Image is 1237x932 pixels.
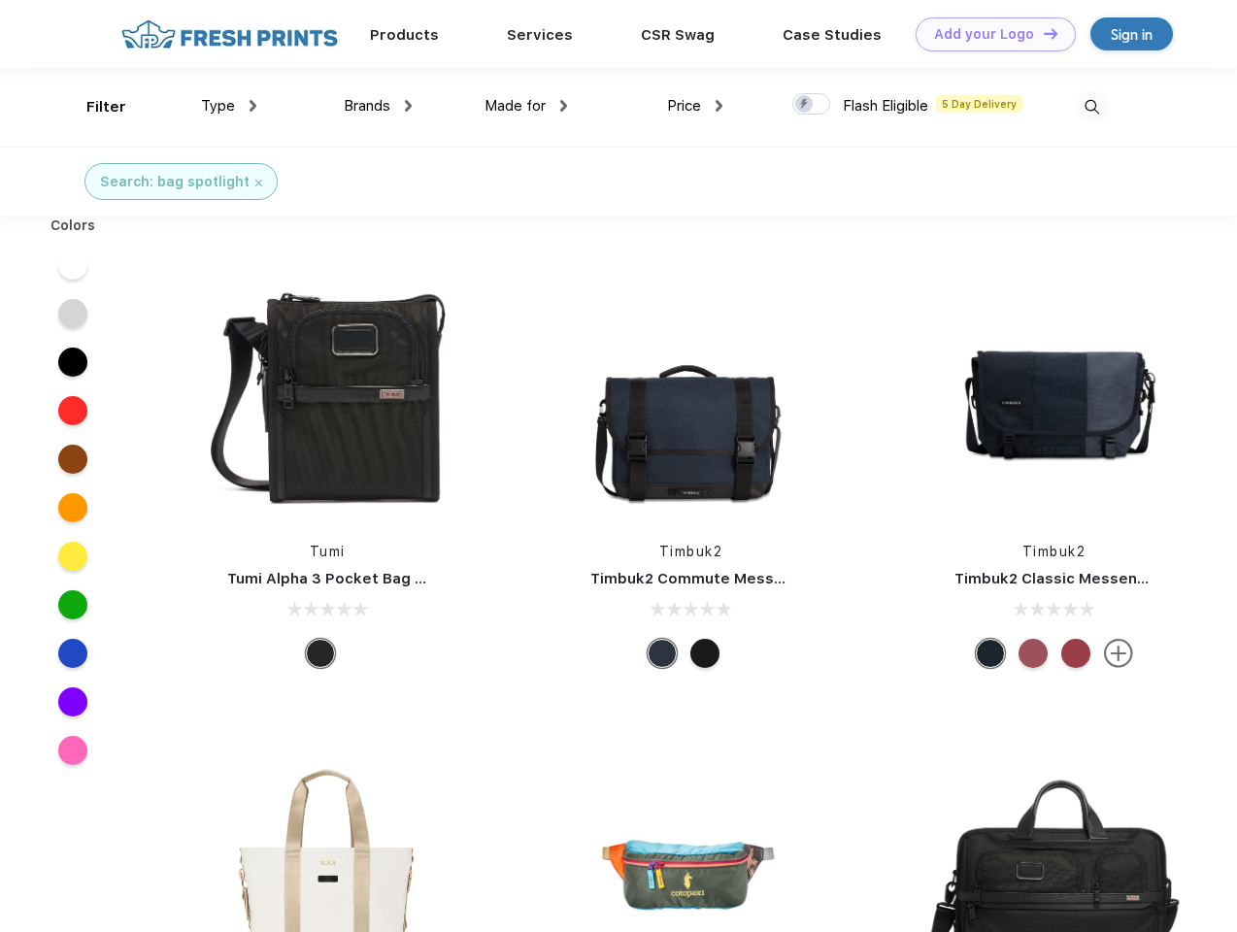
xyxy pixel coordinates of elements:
[344,97,390,115] span: Brands
[227,570,454,587] a: Tumi Alpha 3 Pocket Bag Small
[976,639,1005,668] div: Eco Monsoon
[1076,91,1108,123] img: desktop_search.svg
[561,264,819,522] img: func=resize&h=266
[648,639,677,668] div: Eco Nautical
[1022,544,1087,559] a: Timbuk2
[306,639,335,668] div: Black
[198,264,456,522] img: func=resize&h=266
[86,96,126,118] div: Filter
[201,97,235,115] span: Type
[36,216,111,236] div: Colors
[485,97,546,115] span: Made for
[1061,639,1090,668] div: Eco Bookish
[1019,639,1048,668] div: Eco Collegiate Red
[255,180,262,186] img: filter_cancel.svg
[1111,23,1153,46] div: Sign in
[370,26,439,44] a: Products
[954,570,1195,587] a: Timbuk2 Classic Messenger Bag
[560,100,567,112] img: dropdown.png
[925,264,1184,522] img: func=resize&h=266
[116,17,344,51] img: fo%20logo%202.webp
[659,544,723,559] a: Timbuk2
[310,544,346,559] a: Tumi
[250,100,256,112] img: dropdown.png
[405,100,412,112] img: dropdown.png
[690,639,719,668] div: Eco Black
[936,95,1022,113] span: 5 Day Delivery
[716,100,722,112] img: dropdown.png
[590,570,851,587] a: Timbuk2 Commute Messenger Bag
[1044,28,1057,39] img: DT
[100,172,250,192] div: Search: bag spotlight
[1104,639,1133,668] img: more.svg
[843,97,928,115] span: Flash Eligible
[1090,17,1173,50] a: Sign in
[667,97,701,115] span: Price
[934,26,1034,43] div: Add your Logo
